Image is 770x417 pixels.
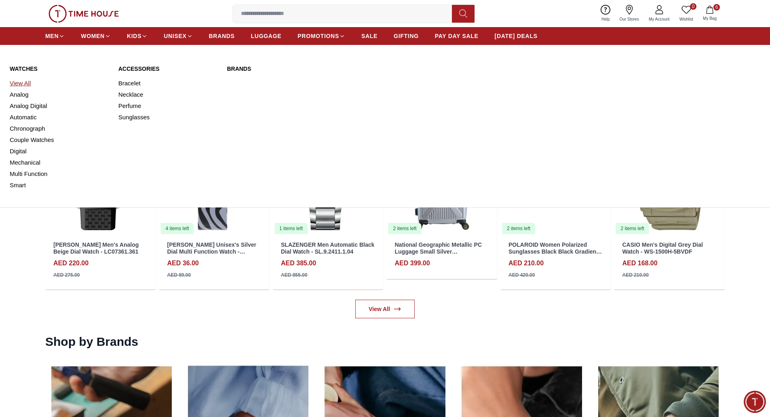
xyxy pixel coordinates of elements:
span: Wishlist [676,16,696,22]
a: PAY DAY SALE [435,29,479,43]
a: [DATE] DEALS [495,29,538,43]
a: View All [355,300,415,318]
a: Accessories [118,65,217,73]
a: BRANDS [209,29,235,43]
img: Lee Cooper [281,78,327,125]
a: Analog [10,89,109,100]
span: MEN [45,32,59,40]
div: 2 items left [388,223,422,234]
a: Bracelet [118,78,217,89]
a: Automatic [10,112,109,123]
span: [DATE] DEALS [495,32,538,40]
div: AED 210.00 [622,271,649,279]
h4: AED 168.00 [622,258,658,268]
span: My Bag [700,15,720,21]
a: WOMEN [81,29,111,43]
a: Necklace [118,89,217,100]
div: AED 420.00 [508,271,535,279]
div: AED 275.00 [53,271,80,279]
a: Smart [10,180,109,191]
a: [PERSON_NAME] Unisex's Silver Dial Multi Function Watch - LC.K.2.636 [167,241,256,262]
img: Quantum [334,78,381,125]
span: PROMOTIONS [297,32,339,40]
span: LUGGAGE [251,32,282,40]
a: GIFTING [394,29,419,43]
span: 6 [713,4,720,11]
a: View All [10,78,109,89]
div: Chat Widget [744,391,766,413]
a: Chronograph [10,123,109,134]
a: UNISEX [164,29,192,43]
a: SLAZENGER Men Automatic Black Dial Watch - SL.9.2411.1.04 [281,241,374,255]
h4: AED 220.00 [53,258,89,268]
button: 6My Bag [698,4,721,23]
a: Watches [10,65,109,73]
a: Couple Watches [10,134,109,146]
span: Our Stores [616,16,642,22]
a: Sunglasses [118,112,217,123]
a: SALE [361,29,378,43]
span: 0 [690,3,696,10]
a: KIDS [127,29,148,43]
h2: Shop by Brands [45,334,138,349]
a: LUGGAGE [251,29,282,43]
a: Our Stores [615,3,644,24]
a: [PERSON_NAME] Men's Analog Beige Dial Watch - LC07361.361 [53,241,139,255]
a: Mechanical [10,157,109,168]
div: 2 items left [616,223,649,234]
a: Brands [227,65,434,73]
div: AED 855.00 [281,271,307,279]
h4: AED 385.00 [281,258,316,268]
img: ... [49,5,119,23]
a: Multi Function [10,168,109,180]
span: GIFTING [394,32,419,40]
span: BRANDS [209,32,235,40]
div: 1 items left [274,223,308,234]
a: National Geographic Metallic PC Luggage Small Silver N223HA.49.23 [395,241,482,262]
span: UNISEX [164,32,186,40]
h4: AED 399.00 [395,258,430,268]
img: Kenneth Scott [227,78,274,125]
h4: AED 36.00 [167,258,199,268]
span: SALE [361,32,378,40]
a: Analog Digital [10,100,109,112]
div: AED 89.00 [167,271,191,279]
a: 0Wishlist [675,3,698,24]
a: Perfume [118,100,217,112]
span: KIDS [127,32,141,40]
span: Help [598,16,613,22]
div: 4 items left [161,223,194,234]
span: PAY DAY SALE [435,32,479,40]
h4: AED 210.00 [508,258,544,268]
img: Slazenger [227,131,274,178]
a: POLAROID Women Polarized Sunglasses Black Black Gradient Lens-PLD4179/S807WJ [508,241,602,262]
a: CASIO Men's Digital Grey Dial Watch - WS-1500H-5BVDF [622,241,703,255]
a: PROMOTIONS [297,29,345,43]
a: Help [597,3,615,24]
span: WOMEN [81,32,105,40]
a: Digital [10,146,109,157]
img: Tornado [387,78,434,125]
a: MEN [45,29,65,43]
div: 2 items left [502,223,535,234]
span: My Account [646,16,673,22]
